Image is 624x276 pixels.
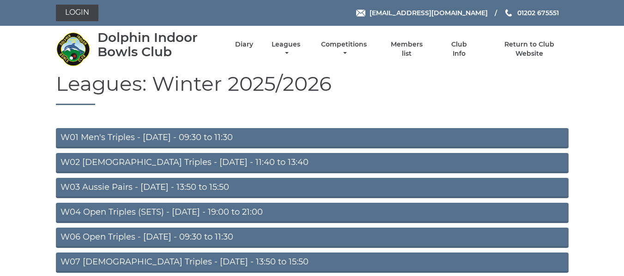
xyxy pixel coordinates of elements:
h1: Leagues: Winter 2025/2026 [56,72,569,105]
a: Phone us 01202 675551 [504,8,559,18]
div: Dolphin Indoor Bowls Club [97,30,219,59]
a: Return to Club Website [490,40,568,58]
a: Club Info [444,40,474,58]
a: Login [56,5,98,21]
a: W07 [DEMOGRAPHIC_DATA] Triples - [DATE] - 13:50 to 15:50 [56,253,569,273]
a: Competitions [319,40,370,58]
a: Diary [235,40,253,49]
a: W01 Men's Triples - [DATE] - 09:30 to 11:30 [56,128,569,148]
img: Email [356,10,365,17]
img: Phone us [505,9,512,17]
a: W04 Open Triples (SETS) - [DATE] - 19:00 to 21:00 [56,203,569,223]
a: W06 Open Triples - [DATE] - 09:30 to 11:30 [56,228,569,248]
a: W03 Aussie Pairs - [DATE] - 13:50 to 15:50 [56,178,569,198]
a: W02 [DEMOGRAPHIC_DATA] Triples - [DATE] - 11:40 to 13:40 [56,153,569,173]
span: [EMAIL_ADDRESS][DOMAIN_NAME] [370,9,488,17]
img: Dolphin Indoor Bowls Club [56,32,91,66]
a: Email [EMAIL_ADDRESS][DOMAIN_NAME] [356,8,488,18]
a: Members list [385,40,428,58]
span: 01202 675551 [517,9,559,17]
a: Leagues [269,40,303,58]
